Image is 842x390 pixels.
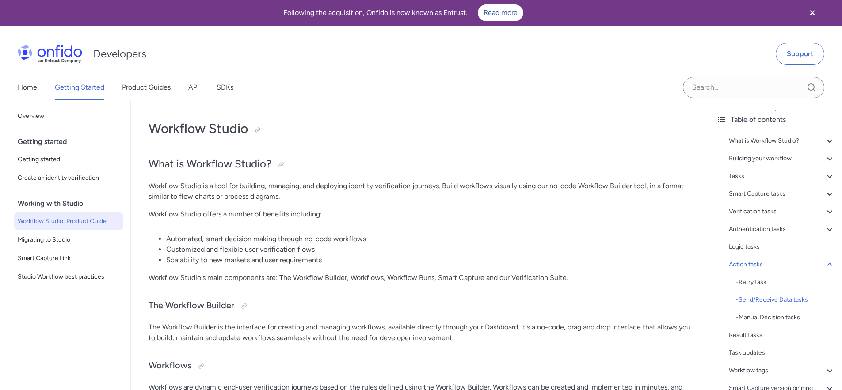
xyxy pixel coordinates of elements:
a: Getting started [14,151,123,168]
h3: The Workflow Builder [149,299,692,313]
a: Overview [14,107,123,125]
span: Create an identity verification [18,173,120,183]
div: Following the acquisition, Onfido is now known as Entrust. [11,4,796,21]
svg: Close banner [807,8,818,18]
span: Migrating to Studio [18,235,120,245]
div: - Manual Decision tasks [736,312,835,323]
a: Building your workflow [729,153,835,164]
img: Onfido Logo [18,45,82,63]
a: SDKs [217,75,233,100]
p: Workflow Studio offers a number of benefits including: [149,209,692,220]
span: Smart Capture Link [18,253,120,264]
h1: Developers [93,47,146,61]
a: Task updates [729,348,835,358]
button: Close banner [796,2,829,24]
h3: Workflows [149,359,692,373]
div: - Retry task [736,277,835,288]
div: Getting started [18,133,127,151]
div: - Send/Receive Data tasks [736,295,835,305]
a: -Retry task [736,277,835,288]
p: Workflow Studio's main components are: The Workflow Builder, Workflows, Workflow Runs, Smart Capt... [149,273,692,283]
li: Customized and flexible user verification flows [166,244,692,255]
a: Migrating to Studio [14,231,123,249]
li: Scalability to new markets and user requirements [166,255,692,265]
li: Automated, smart decision making through no-code workflows [166,234,692,244]
a: Verification tasks [729,206,835,217]
a: Support [776,43,824,65]
input: Onfido search input field [683,77,824,98]
a: Read more [478,4,523,21]
a: -Manual Decision tasks [736,312,835,323]
a: Home [18,75,37,100]
a: API [188,75,199,100]
a: Smart Capture tasks [729,189,835,199]
a: Tasks [729,171,835,182]
a: Product Guides [122,75,171,100]
a: Getting Started [55,75,104,100]
a: -Send/Receive Data tasks [736,295,835,305]
span: Studio Workflow best practices [18,272,120,282]
h1: Workflow Studio [149,120,692,137]
a: Logic tasks [729,242,835,252]
a: Workflow Studio: Product Guide [14,212,123,230]
span: Workflow Studio: Product Guide [18,216,120,227]
h2: What is Workflow Studio? [149,157,692,172]
div: Table of contents [716,114,835,125]
a: Workflow tags [729,365,835,376]
span: Overview [18,111,120,121]
a: Result tasks [729,330,835,341]
a: Studio Workflow best practices [14,268,123,286]
a: Smart Capture Link [14,250,123,267]
a: What is Workflow Studio? [729,136,835,146]
a: Authentication tasks [729,224,835,235]
p: Workflow Studio is a tool for building, managing, and deploying identity verification journeys. B... [149,181,692,202]
div: Working with Studio [18,195,127,212]
p: The Workflow Builder is the interface for creating and managing workflows, available directly thr... [149,322,692,343]
span: Getting started [18,154,120,165]
a: Action tasks [729,259,835,270]
a: Create an identity verification [14,169,123,187]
